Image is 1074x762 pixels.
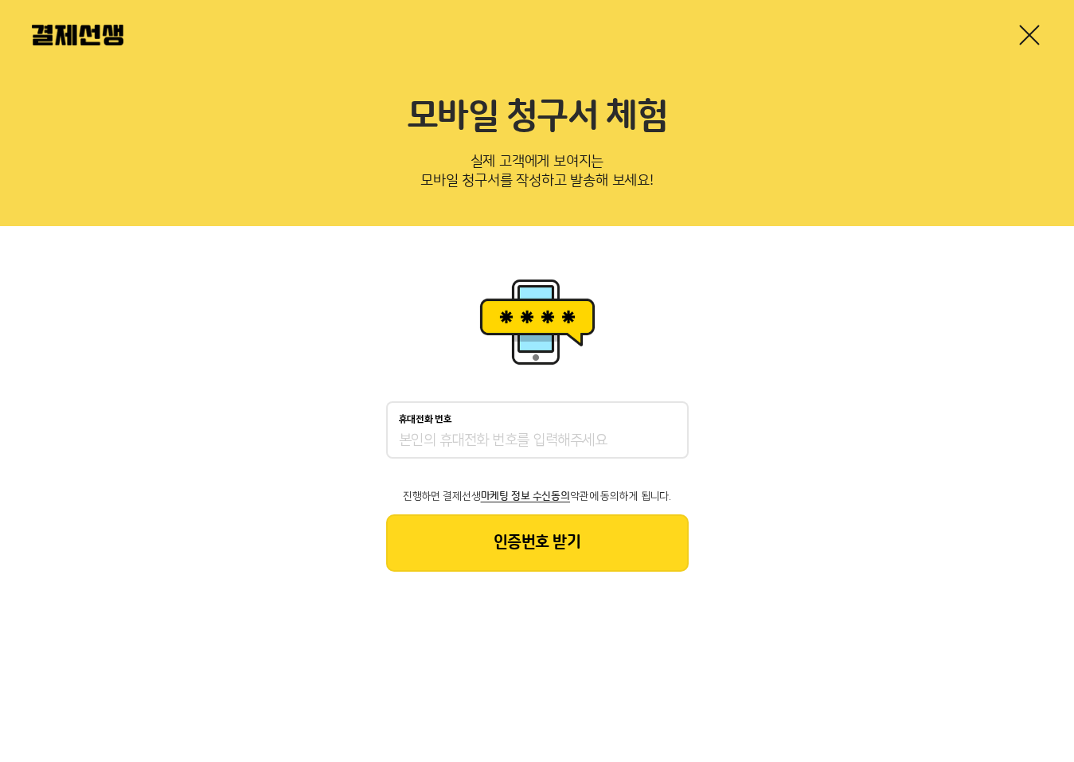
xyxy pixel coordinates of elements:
p: 실제 고객에게 보여지는 모바일 청구서를 작성하고 발송해 보세요! [32,148,1042,201]
p: 휴대전화 번호 [399,414,452,425]
span: 마케팅 정보 수신동의 [481,490,570,502]
img: 휴대폰인증 이미지 [474,274,601,369]
button: 인증번호 받기 [386,514,689,572]
h2: 모바일 청구서 체험 [32,96,1042,139]
img: 결제선생 [32,25,123,45]
p: 진행하면 결제선생 약관에 동의하게 됩니다. [386,490,689,502]
input: 휴대전화 번호 [399,432,676,451]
